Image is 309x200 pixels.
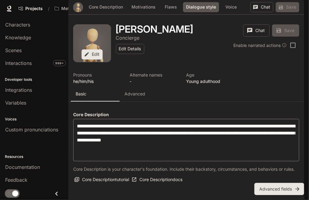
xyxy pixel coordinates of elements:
div: Avatar image [73,2,83,12]
p: he/him/his [73,78,122,84]
div: / [45,5,52,12]
p: Young adulthood [186,78,235,84]
button: Core Description [86,2,126,12]
button: Motivations [128,2,159,12]
a: Core Descriptiondocs [131,175,184,185]
div: Enable narrated actions [233,42,287,48]
button: Open character details dialog [186,72,235,84]
span: Projects [25,6,43,11]
h4: Core Description [73,112,299,118]
div: Avatar image [74,25,111,62]
button: Chat [250,2,273,12]
button: Core Descriptiontutorial [73,175,131,185]
button: Edit [81,49,102,59]
button: Open character avatar dialog [73,2,83,12]
p: Age [186,72,235,78]
button: Flaws [161,2,181,12]
p: - [130,78,179,84]
button: Open character details dialog [116,34,140,41]
button: Dialogue style [183,2,219,12]
div: label [73,119,299,161]
button: All workspaces [52,2,99,15]
p: Basic [76,91,86,97]
p: Concierge [116,35,140,41]
button: Chat [243,24,270,37]
p: Pronouns [73,72,122,78]
p: Alternate names [130,72,179,78]
button: Voice [221,2,241,12]
button: Open character details dialog [130,72,179,84]
h1: [PERSON_NAME] [116,23,193,35]
button: Open character details dialog [116,24,193,34]
p: Advanced [124,91,145,97]
button: Advanced fields [254,183,304,195]
a: Go to projects [16,2,45,15]
button: Open character details dialog [73,72,122,84]
p: MetalityVerse [61,6,90,11]
button: Open character avatar dialog [74,25,111,62]
button: Edit Details [116,44,144,54]
p: Core Description is your character's foundation. Include their backstory, circumstances, and beha... [73,166,295,172]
